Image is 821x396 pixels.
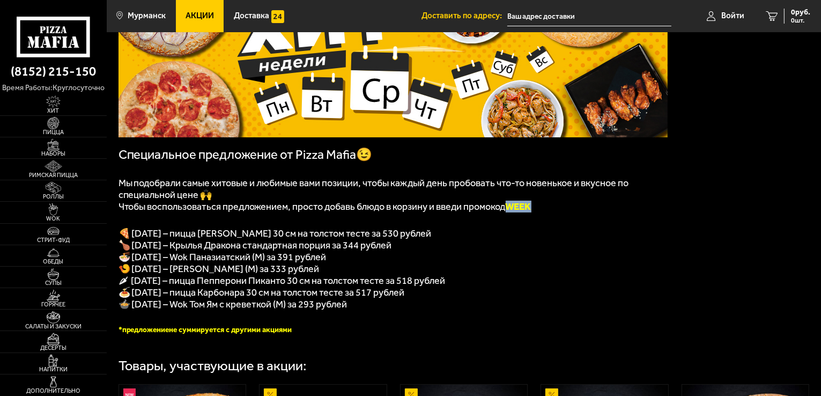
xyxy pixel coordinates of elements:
span: Доставить по адресу: [421,12,507,20]
span: Войти [721,12,744,20]
span: 🍗 [DATE] – Крылья Дракона стандартная порция за 344 рублей [119,239,392,251]
span: Мурманск [128,12,166,20]
div: Товары, участвующие в акции: [119,359,307,373]
span: 🍝 [DATE] – пицца Карбонара 30 см на толстом тесте за 517 рублей [119,287,405,298]
span: не суммируется с другими акциями [169,325,292,334]
span: 0 шт. [791,17,810,24]
span: Акции [186,12,214,20]
span: Мы подобрали самые хитовые и любимые вами позиции, чтобы каждый день пробовать что-то новенькое и... [119,177,629,201]
input: Ваш адрес доставки [507,6,671,26]
b: WEEK [506,201,531,212]
span: 🍤 [DATE] – [PERSON_NAME] (M) за 333 рублей [119,263,320,275]
span: 🌶 [DATE] – пицца Пепперони Пиканто 30 см на толстом тесте за 518 рублей [119,275,446,287]
span: Специальное предложение от Pizza Mafia😉 [119,147,373,162]
span: *предложение [119,325,169,334]
span: 🍜 [DATE] – Wok Паназиатский (M) за 391 рублей [119,251,327,263]
span: 🍲 [DATE] – Wok Том Ям с креветкой (M) за 293 рублей [119,298,347,310]
span: Доставка [234,12,269,20]
span: 🍕 [DATE] – пицца [PERSON_NAME] 30 см на толстом тесте за 530 рублей [119,228,432,239]
span: 0 руб. [791,9,810,16]
img: 15daf4d41897b9f0e9f617042186c801.svg [271,10,284,23]
span: Чтобы воспользоваться предложением, просто добавь блюдо в корзину и введи промокод [119,201,531,212]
